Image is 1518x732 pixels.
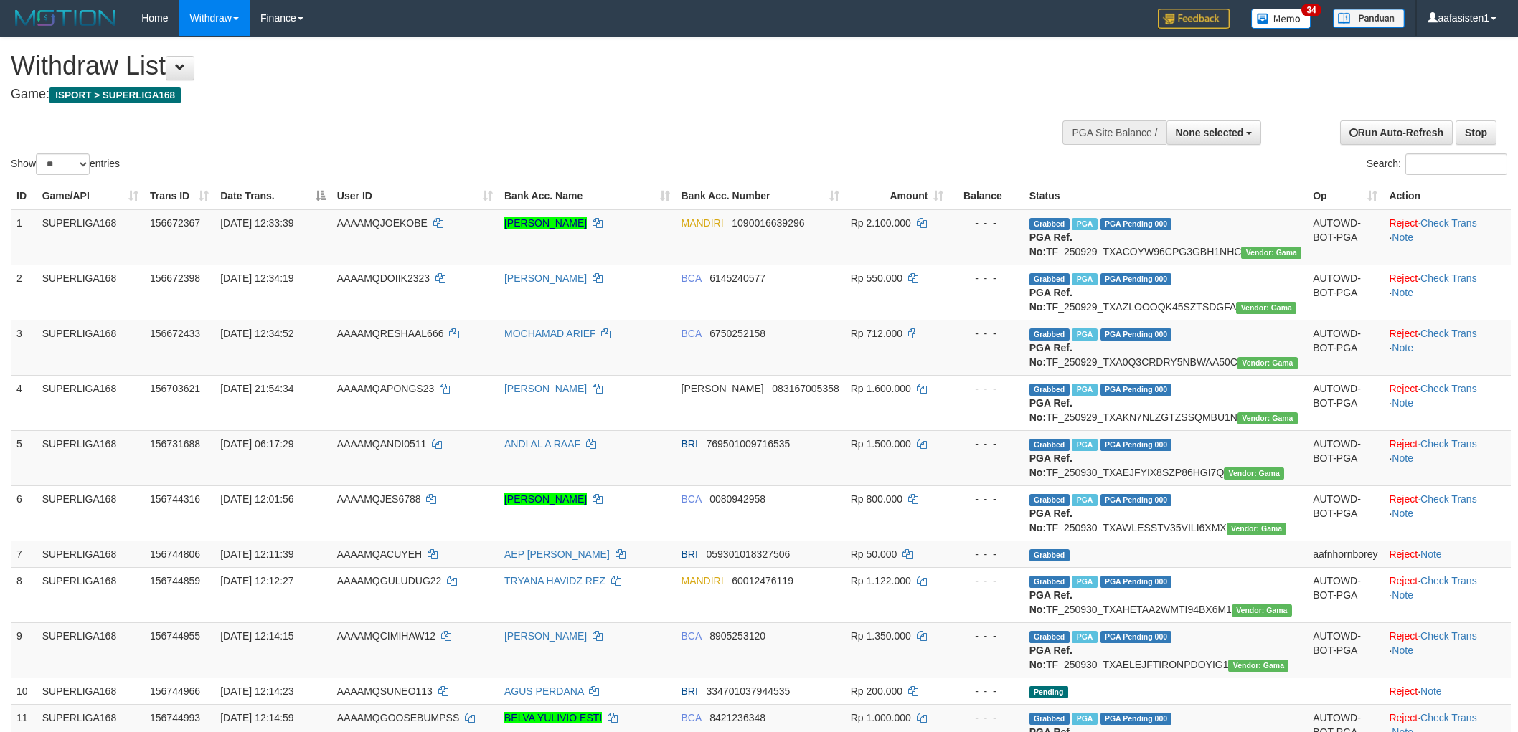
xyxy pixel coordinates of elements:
div: - - - [955,710,1017,725]
td: TF_250929_TXA0Q3CRDRY5NBWAA50C [1024,320,1307,375]
td: TF_250930_TXAHETAA2WMTI94BX6M1 [1024,567,1307,622]
td: TF_250930_TXAWLESSTV35VILI6XMX [1024,485,1307,541]
span: Marked by aafsoycanthlai [1072,273,1097,285]
span: Marked by aafsoycanthlai [1072,631,1097,643]
b: PGA Ref. No: [1029,287,1072,313]
td: aafnhornborey [1307,541,1383,567]
span: AAAAMQJOEKOBE [337,217,428,229]
span: Copy 083167005358 to clipboard [772,383,839,394]
a: Check Trans [1420,438,1477,450]
a: Reject [1389,630,1418,642]
a: AEP [PERSON_NAME] [504,548,610,560]
div: - - - [955,492,1017,506]
div: - - - [955,271,1017,285]
span: [DATE] 12:14:23 [220,685,293,697]
td: 2 [11,265,37,320]
span: Copy 769501009716535 to clipboard [707,438,791,450]
a: Reject [1389,685,1418,697]
td: 6 [11,485,37,541]
span: AAAAMQRESHAAL666 [337,328,444,339]
div: - - - [955,684,1017,698]
span: 156744993 [150,712,200,723]
span: Copy 334701037944535 to clipboard [707,685,791,697]
b: PGA Ref. No: [1029,397,1072,423]
span: BCA [682,272,702,284]
span: [DATE] 06:17:29 [220,438,293,450]
span: Copy 0080942958 to clipboard [709,493,765,505]
a: Check Trans [1420,217,1477,229]
th: Action [1383,183,1511,209]
a: Check Trans [1420,712,1477,723]
span: MANDIRI [682,217,724,229]
th: Game/API: activate to sort column ascending [37,183,144,209]
span: AAAAMQANDI0511 [337,438,427,450]
td: 1 [11,209,37,265]
span: Copy 059301018327506 to clipboard [707,548,791,560]
td: TF_250929_TXACOYW96CPG3GBH1NHC [1024,209,1307,265]
span: Rp 712.000 [851,328,902,339]
span: BRI [682,685,698,697]
select: Showentries [36,153,90,175]
span: 156744806 [150,548,200,560]
img: panduan.png [1333,9,1405,28]
span: Grabbed [1029,494,1070,506]
span: PGA Pending [1100,439,1172,451]
a: Note [1392,232,1413,243]
a: [PERSON_NAME] [504,493,587,505]
span: 156672433 [150,328,200,339]
span: [DATE] 12:11:39 [220,548,293,560]
th: Amount: activate to sort column ascending [845,183,950,209]
a: Run Auto-Refresh [1340,120,1453,145]
td: TF_250930_TXAELEJFTIRONPDOYIG1 [1024,622,1307,678]
span: Vendor URL: https://trx31.1velocity.biz [1241,247,1301,259]
span: PGA Pending [1100,494,1172,506]
td: AUTOWD-BOT-PGA [1307,375,1383,430]
span: Marked by aafsoycanthlai [1072,713,1097,725]
span: [PERSON_NAME] [682,383,764,394]
button: None selected [1166,120,1262,145]
a: BELVA YULIVIO ESTI [504,712,602,723]
a: Note [1392,508,1413,519]
td: · · [1383,320,1511,375]
span: MANDIRI [682,575,724,586]
span: BRI [682,548,698,560]
td: AUTOWD-BOT-PGA [1307,485,1383,541]
b: PGA Ref. No: [1029,508,1072,533]
a: Note [1392,342,1413,353]
span: Grabbed [1029,273,1070,285]
span: Copy 60012476119 to clipboard [732,575,793,586]
span: 156672367 [150,217,200,229]
td: · · [1383,375,1511,430]
th: Trans ID: activate to sort column ascending [144,183,214,209]
td: SUPERLIGA168 [37,209,144,265]
a: TRYANA HAVIDZ REZ [504,575,605,586]
td: SUPERLIGA168 [37,265,144,320]
span: BCA [682,712,702,723]
td: AUTOWD-BOT-PGA [1307,622,1383,678]
td: · [1383,541,1511,567]
span: [DATE] 12:14:15 [220,630,293,642]
a: MOCHAMAD ARIEF [504,328,596,339]
a: Reject [1389,575,1418,586]
span: 156672398 [150,272,200,284]
td: 3 [11,320,37,375]
span: AAAAMQSUNEO113 [337,685,433,697]
td: AUTOWD-BOT-PGA [1307,209,1383,265]
img: MOTION_logo.png [11,7,120,29]
a: ANDI AL A RAAF [504,438,580,450]
span: 156744316 [150,493,200,505]
span: Grabbed [1029,439,1070,451]
td: · · [1383,485,1511,541]
div: - - - [955,437,1017,451]
a: Note [1392,287,1413,298]
span: 34 [1301,4,1321,16]
img: Button%20Memo.svg [1251,9,1311,29]
span: ISPORT > SUPERLIGA168 [49,87,181,103]
span: PGA Pending [1100,713,1172,725]
span: Rp 1.500.000 [851,438,911,450]
td: 5 [11,430,37,485]
span: Rp 1.350.000 [851,630,911,642]
span: [DATE] 12:12:27 [220,575,293,586]
td: TF_250930_TXAEJFYIX8SZP86HGI7Q [1024,430,1307,485]
b: PGA Ref. No: [1029,232,1072,257]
